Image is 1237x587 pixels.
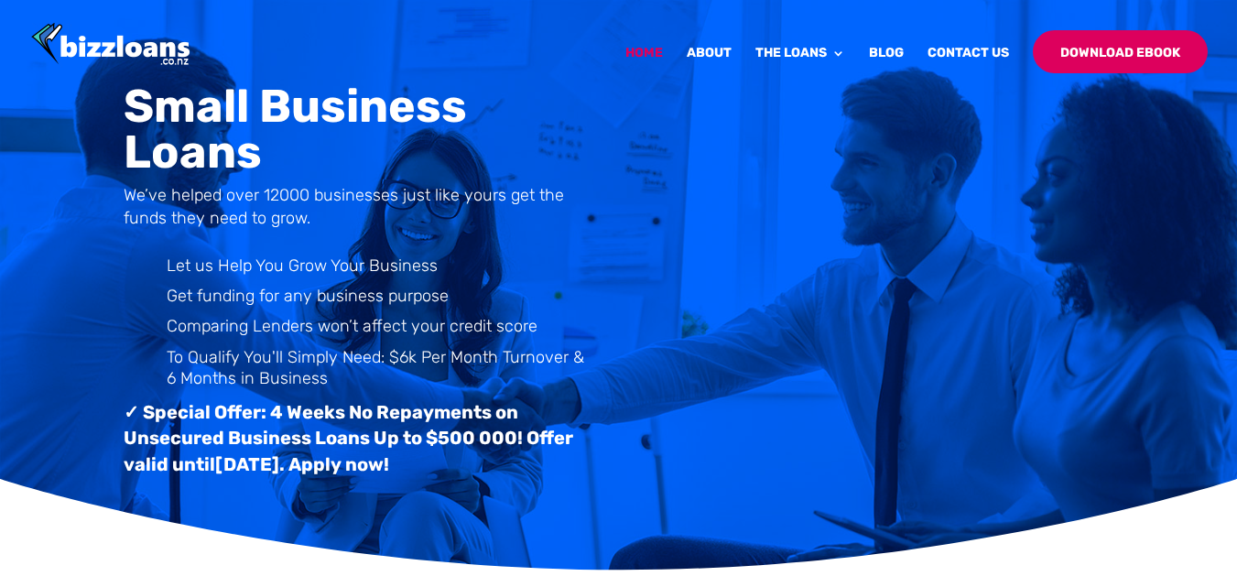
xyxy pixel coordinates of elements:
span: Get funding for any business purpose [167,286,449,306]
span: [DATE] [215,453,279,475]
a: Blog [869,47,904,90]
a: Contact Us [928,47,1009,90]
span: Let us Help You Grow Your Business [167,255,438,276]
h3: ✓ Special Offer: 4 Weeks No Repayments on Unsecured Business Loans Up to $500 000! Offer valid un... [124,399,591,487]
a: About [687,47,732,90]
a: Download Ebook [1033,30,1208,73]
a: Home [625,47,663,90]
h4: We’ve helped over 12000 businesses just like yours get the funds they need to grow. [124,184,591,239]
a: The Loans [755,47,845,90]
span: Comparing Lenders won’t affect your credit score [167,316,537,336]
span: To Qualify You'll Simply Need: $6k Per Month Turnover & 6 Months in Business [167,347,584,388]
img: Bizzloans New Zealand [31,23,190,68]
h1: Small Business Loans [124,83,591,184]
